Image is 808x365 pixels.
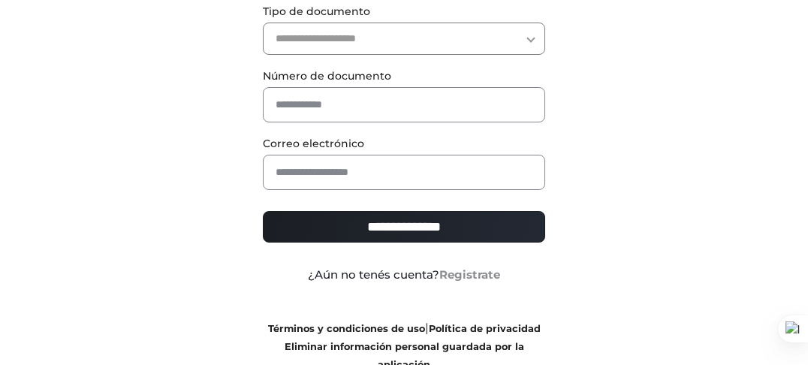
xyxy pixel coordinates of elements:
a: Términos y condiciones de uso [268,323,425,334]
label: Correo electrónico [263,136,546,152]
div: ¿Aún no tenés cuenta? [252,267,557,284]
a: Registrate [439,267,500,282]
label: Número de documento [263,68,546,84]
a: Política de privacidad [429,323,541,334]
label: Tipo de documento [263,4,546,20]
